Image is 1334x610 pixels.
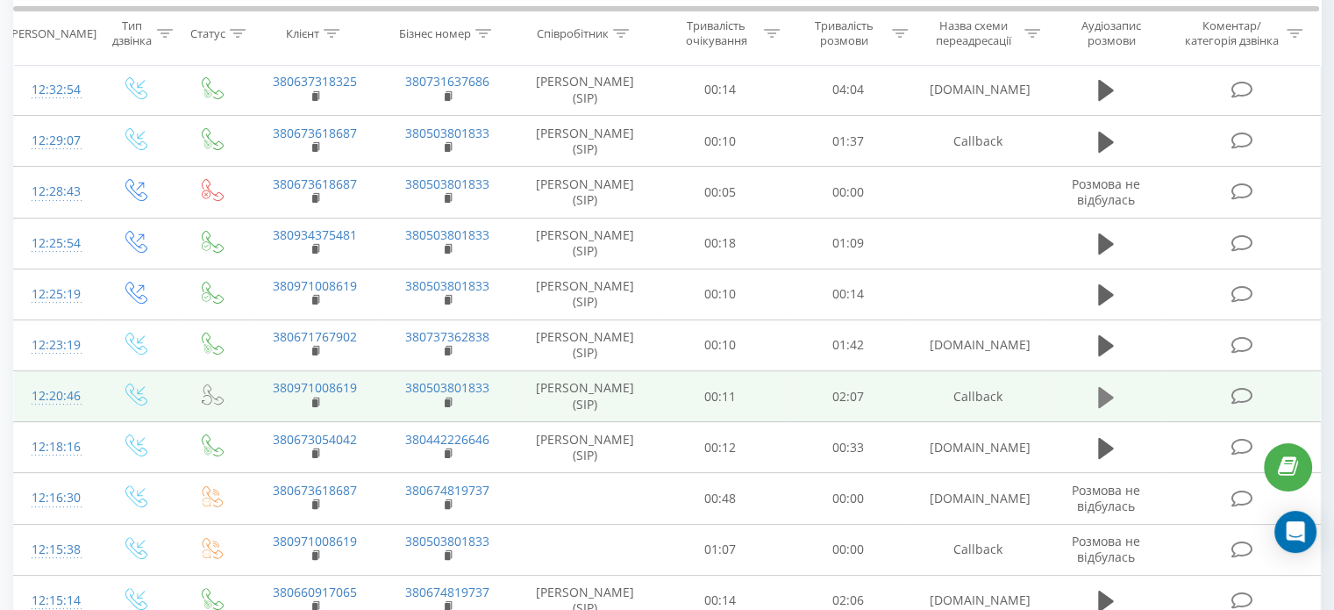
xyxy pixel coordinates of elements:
td: 00:12 [657,422,784,473]
a: 380503801833 [405,226,489,243]
td: 00:00 [784,167,911,218]
a: 380503801833 [405,379,489,396]
td: Callback [911,524,1044,575]
a: 380673618687 [273,482,357,499]
td: [PERSON_NAME] (SIP) [514,116,657,167]
td: [DOMAIN_NAME] [911,319,1044,370]
td: 00:11 [657,371,784,422]
a: 380660917065 [273,584,357,600]
td: Callback [911,371,1044,422]
div: Тип дзвінка [111,18,152,48]
a: 380731637686 [405,73,489,90]
td: 01:09 [784,218,911,269]
td: 04:04 [784,64,911,115]
div: 12:25:54 [32,226,78,261]
a: 380971008619 [273,533,357,549]
a: 380674819737 [405,584,489,600]
a: 380637318325 [273,73,357,90]
td: 02:07 [784,371,911,422]
td: 00:05 [657,167,784,218]
span: Розмова не відбулась [1072,482,1140,514]
td: 00:18 [657,218,784,269]
div: Аудіозапис розмови [1060,18,1163,48]
td: [PERSON_NAME] (SIP) [514,269,657,319]
td: 00:48 [657,473,784,524]
div: [PERSON_NAME] [8,25,96,40]
div: 12:28:43 [32,175,78,209]
a: 380673054042 [273,431,357,448]
td: 00:00 [784,524,911,575]
td: [PERSON_NAME] (SIP) [514,422,657,473]
div: 12:20:46 [32,379,78,413]
div: Бізнес номер [399,25,471,40]
div: Співробітник [537,25,609,40]
a: 380442226646 [405,431,489,448]
td: [PERSON_NAME] (SIP) [514,371,657,422]
td: [PERSON_NAME] (SIP) [514,167,657,218]
div: Коментар/категорія дзвінка [1180,18,1282,48]
td: 00:10 [657,319,784,370]
div: Клієнт [286,25,319,40]
td: 01:37 [784,116,911,167]
a: 380671767902 [273,328,357,345]
div: Тривалість очікування [673,18,760,48]
a: 380971008619 [273,277,357,294]
span: Розмова не відбулась [1072,533,1140,565]
td: 00:10 [657,116,784,167]
a: 380503801833 [405,125,489,141]
td: 00:33 [784,422,911,473]
div: 12:15:38 [32,533,78,567]
a: 380934375481 [273,226,357,243]
a: 380503801833 [405,176,489,192]
div: 12:18:16 [32,430,78,464]
td: 00:10 [657,269,784,319]
div: 12:16:30 [32,481,78,515]
a: 380503801833 [405,533,489,549]
a: 380673618687 [273,176,357,192]
td: [PERSON_NAME] (SIP) [514,319,657,370]
div: 12:25:19 [32,277,78,312]
div: Назва схеми переадресації [928,18,1020,48]
a: 380673618687 [273,125,357,141]
td: [PERSON_NAME] (SIP) [514,64,657,115]
a: 380674819737 [405,482,489,499]
td: [DOMAIN_NAME] [911,64,1044,115]
td: 00:14 [657,64,784,115]
td: [PERSON_NAME] (SIP) [514,218,657,269]
a: 380971008619 [273,379,357,396]
div: Статус [190,25,225,40]
a: 380737362838 [405,328,489,345]
a: 380503801833 [405,277,489,294]
div: Open Intercom Messenger [1274,511,1316,553]
td: 01:42 [784,319,911,370]
div: Тривалість розмови [800,18,888,48]
div: 12:32:54 [32,73,78,107]
td: 00:00 [784,473,911,524]
td: [DOMAIN_NAME] [911,473,1044,524]
td: Callback [911,116,1044,167]
div: 12:29:07 [32,124,78,158]
td: 01:07 [657,524,784,575]
td: 00:14 [784,269,911,319]
td: [DOMAIN_NAME] [911,422,1044,473]
span: Розмова не відбулась [1072,176,1140,208]
div: 12:23:19 [32,328,78,362]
